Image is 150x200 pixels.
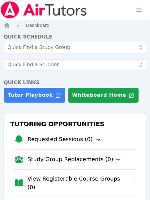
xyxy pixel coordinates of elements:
[4,79,146,86] h4: Quick Links
[4,42,146,53] input: Quick Find a Study Group
[4,22,146,28] nav: Breadcrumb
[28,135,100,144] a: Requested Sessions (0)
[4,33,146,41] h4: Quick Schedule
[4,59,146,70] input: Quick Find a Student
[26,23,49,28] span: Dashboard
[68,88,139,103] button: Whiteboard Home
[9,118,141,129] h3: Tutoring Opportunities
[28,155,121,164] a: Study Group Replacements (0)
[28,174,136,192] a: View Registerable Course Groups (0)
[26,22,49,28] a: Dashboard
[4,88,66,103] a: Tutor Playbook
